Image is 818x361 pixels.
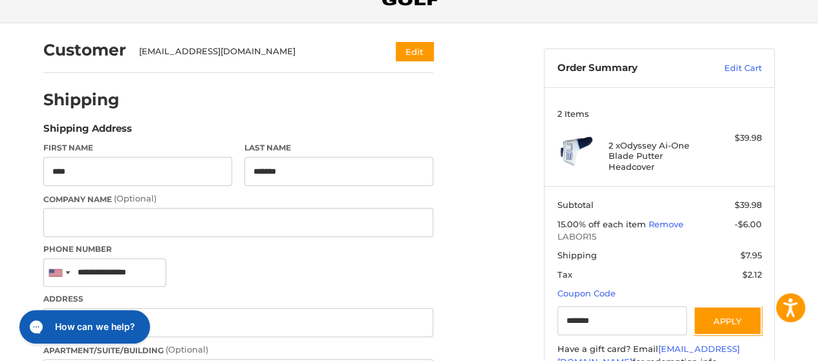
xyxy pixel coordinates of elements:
span: Tax [557,269,572,280]
iframe: Google Customer Reviews [711,326,818,361]
small: (Optional) [166,344,208,355]
h3: 2 Items [557,108,762,119]
a: Coupon Code [557,288,616,298]
iframe: Gorgias live chat messenger [13,305,154,348]
span: $2.12 [742,269,762,280]
label: Apartment/Suite/Building [43,344,433,356]
div: [EMAIL_ADDRESS][DOMAIN_NAME] [139,45,371,58]
h4: 2 x Odyssey Ai-One Blade Putter Headcover [608,140,707,172]
h3: Order Summary [557,62,696,75]
span: LABOR15 [557,231,762,243]
span: Shipping [557,250,597,260]
span: 15.00% off each item [557,219,649,229]
a: Remove [649,219,683,229]
input: Gift Certificate or Coupon Code [557,306,687,335]
h2: Customer [43,40,126,60]
label: Address [43,293,433,305]
button: Apply [693,306,762,335]
label: Phone Number [43,243,433,255]
span: $39.98 [735,200,762,210]
span: Subtotal [557,200,594,210]
a: Edit Cart [696,62,762,75]
div: United States: +1 [44,259,74,287]
span: $7.95 [740,250,762,260]
div: $39.98 [711,132,762,145]
label: Last Name [244,142,433,154]
h2: Shipping [43,90,120,110]
legend: Shipping Address [43,121,132,142]
label: Company Name [43,192,433,205]
label: First Name [43,142,232,154]
span: -$6.00 [735,219,762,229]
button: Edit [396,42,433,61]
small: (Optional) [114,193,156,203]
